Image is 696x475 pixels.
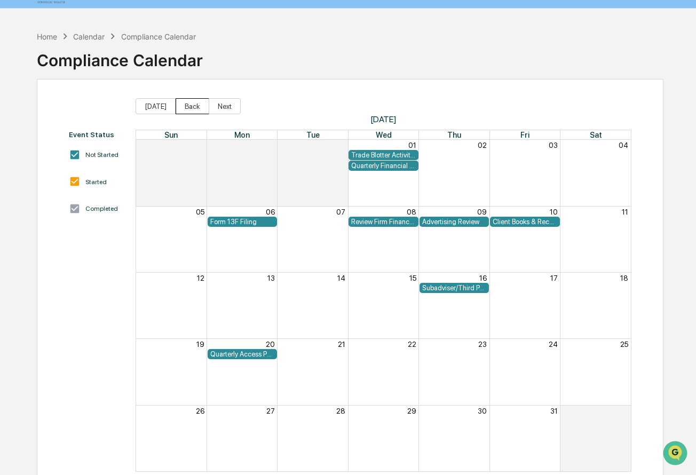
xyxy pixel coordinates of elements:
button: Next [209,98,241,114]
button: 17 [550,274,558,282]
div: Trade Blotter Activity Review [351,151,415,159]
button: 13 [267,274,275,282]
button: 04 [619,141,628,149]
span: • [89,145,92,153]
button: 21 [338,340,345,349]
div: Subadviser/Third Party Money Manager Due Diligence Review [422,284,486,292]
button: 07 [336,208,345,216]
button: 08 [407,208,416,216]
div: Started [85,178,107,186]
button: 28 [195,141,204,149]
a: 🖐️Preclearance [6,213,73,233]
button: 26 [196,407,204,415]
span: [DATE] [136,114,631,124]
button: 19 [196,340,204,349]
span: [DATE] [94,145,116,153]
button: [DATE] [136,98,176,114]
button: 27 [266,407,275,415]
div: Calendar [73,32,105,41]
span: Sat [590,130,602,139]
div: Advertising Review [422,218,486,226]
button: 10 [550,208,558,216]
div: Completed [85,205,118,212]
div: Form 13F Filing [210,218,274,226]
span: Attestations [88,218,132,228]
img: Robert Macaulay [11,163,28,180]
span: Fri [520,130,529,139]
div: We're available if you need us! [48,92,147,100]
div: 🖐️ [11,219,19,227]
button: 18 [620,274,628,282]
button: Start new chat [181,84,194,97]
div: Month View [136,130,631,472]
div: 🔎 [11,239,19,248]
div: Home [37,32,57,41]
span: Thu [447,130,461,139]
span: Sun [164,130,178,139]
button: 23 [478,340,487,349]
div: Start new chat [48,81,175,92]
span: Mon [234,130,250,139]
span: Data Lookup [21,238,67,249]
button: 29 [407,407,416,415]
span: Wed [376,130,392,139]
button: 15 [409,274,416,282]
div: Past conversations [11,118,72,126]
button: 12 [197,274,204,282]
button: 30 [478,407,487,415]
button: 31 [550,407,558,415]
span: Tue [306,130,320,139]
button: 09 [477,208,487,216]
div: Quarterly Financial Reporting [351,162,415,170]
img: 1746055101610-c473b297-6a78-478c-a979-82029cc54cd1 [11,81,30,100]
img: Robert Macaulay [11,134,28,152]
button: 28 [336,407,345,415]
button: 22 [408,340,416,349]
a: 🗄️Attestations [73,213,137,233]
p: How can we help? [11,22,194,39]
span: Pylon [106,264,129,272]
button: 06 [266,208,275,216]
div: Event Status [69,130,125,139]
span: [PERSON_NAME] [33,145,86,153]
button: 16 [479,274,487,282]
img: 8933085812038_c878075ebb4cc5468115_72.jpg [22,81,42,100]
span: [DATE] [94,173,116,182]
button: 05 [196,208,204,216]
span: • [89,173,92,182]
button: Back [176,98,209,114]
button: 01 [408,141,416,149]
button: 14 [337,274,345,282]
span: [PERSON_NAME] [33,173,86,182]
button: 30 [336,141,345,149]
button: 02 [478,141,487,149]
a: 🔎Data Lookup [6,234,72,253]
div: Review Firm Financial Condition [351,218,415,226]
button: 11 [622,208,628,216]
button: 20 [266,340,275,349]
iframe: Open customer support [662,440,691,469]
a: Powered byPylon [75,264,129,272]
span: Preclearance [21,218,69,228]
button: 29 [266,141,275,149]
div: 🗄️ [77,219,86,227]
button: 01 [620,407,628,415]
div: Not Started [85,151,118,159]
button: See all [165,116,194,129]
button: 24 [549,340,558,349]
div: Compliance Calendar [121,32,196,41]
button: 25 [620,340,628,349]
div: Quarterly Access Person Reporting & Certification [210,350,274,358]
div: Client Books & Records Review [493,218,557,226]
button: 03 [549,141,558,149]
div: Compliance Calendar [37,42,203,70]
